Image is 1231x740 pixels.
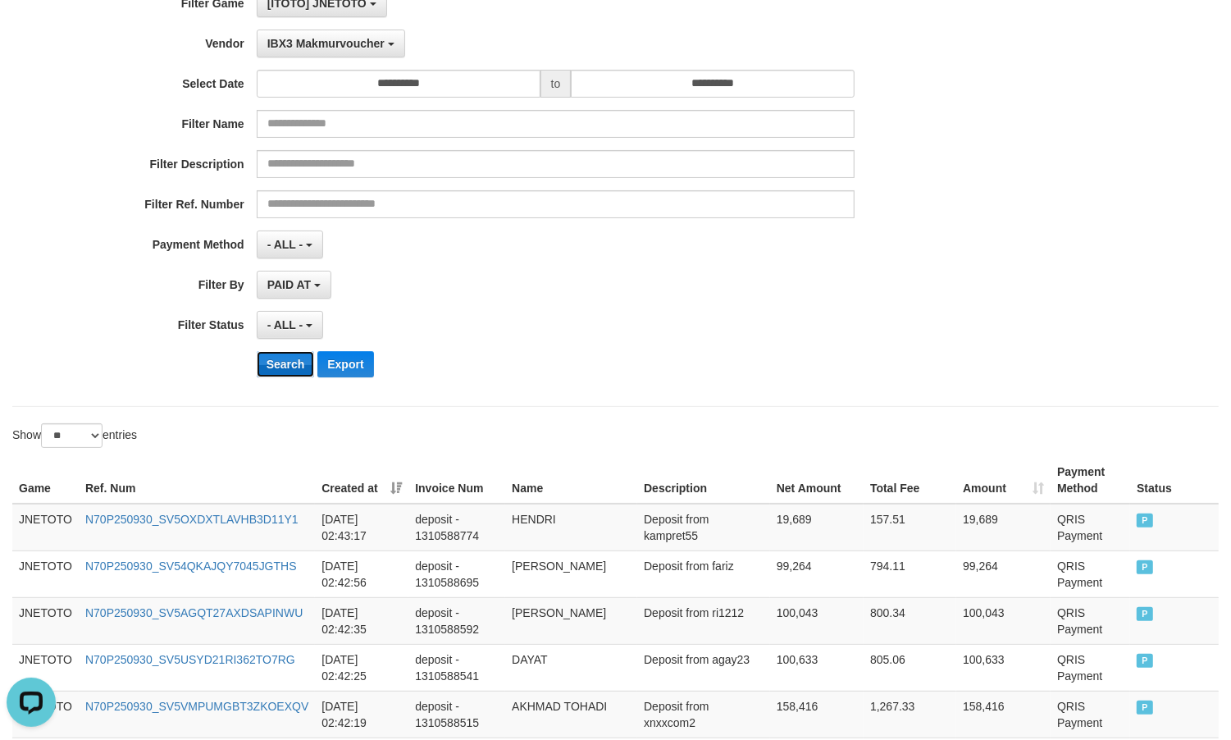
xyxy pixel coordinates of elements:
[79,457,315,504] th: Ref. Num
[505,550,637,597] td: [PERSON_NAME]
[956,597,1051,644] td: 100,043
[408,504,505,551] td: deposit - 1310588774
[864,504,956,551] td: 157.51
[315,550,408,597] td: [DATE] 02:42:56
[956,550,1051,597] td: 99,264
[1137,514,1153,528] span: PAID
[267,318,303,331] span: - ALL -
[257,231,323,258] button: - ALL -
[956,691,1051,738] td: 158,416
[12,457,79,504] th: Game
[770,550,864,597] td: 99,264
[315,597,408,644] td: [DATE] 02:42:35
[505,597,637,644] td: [PERSON_NAME]
[267,37,385,50] span: IBX3 Makmurvoucher
[637,691,770,738] td: Deposit from xnxxcom2
[770,597,864,644] td: 100,043
[85,700,308,713] a: N70P250930_SV5VMPUMGBT3ZKOEXQV
[637,644,770,691] td: Deposit from agay23
[85,606,303,619] a: N70P250930_SV5AGQT27AXDSAPINWU
[12,550,79,597] td: JNETOTO
[637,597,770,644] td: Deposit from ri1212
[257,30,405,57] button: IBX3 Makmurvoucher
[505,457,637,504] th: Name
[315,504,408,551] td: [DATE] 02:43:17
[1051,457,1130,504] th: Payment Method
[505,644,637,691] td: DAYAT
[864,597,956,644] td: 800.34
[1137,560,1153,574] span: PAID
[864,644,956,691] td: 805.06
[637,457,770,504] th: Description
[1137,607,1153,621] span: PAID
[770,644,864,691] td: 100,633
[85,653,295,666] a: N70P250930_SV5USYD21RI362TO7RG
[85,513,299,526] a: N70P250930_SV5OXDXTLAVHB3D11Y1
[1051,550,1130,597] td: QRIS Payment
[408,644,505,691] td: deposit - 1310588541
[864,457,956,504] th: Total Fee
[956,457,1051,504] th: Amount: activate to sort column ascending
[257,271,331,299] button: PAID AT
[864,550,956,597] td: 794.11
[1051,644,1130,691] td: QRIS Payment
[637,550,770,597] td: Deposit from fariz
[770,457,864,504] th: Net Amount
[1051,691,1130,738] td: QRIS Payment
[408,457,505,504] th: Invoice Num
[505,504,637,551] td: HENDRI
[408,597,505,644] td: deposit - 1310588592
[1051,504,1130,551] td: QRIS Payment
[864,691,956,738] td: 1,267.33
[408,550,505,597] td: deposit - 1310588695
[956,644,1051,691] td: 100,633
[1130,457,1219,504] th: Status
[41,423,103,448] select: Showentries
[12,504,79,551] td: JNETOTO
[637,504,770,551] td: Deposit from kampret55
[7,7,56,56] button: Open LiveChat chat widget
[317,351,373,377] button: Export
[12,423,137,448] label: Show entries
[267,238,303,251] span: - ALL -
[770,691,864,738] td: 158,416
[1137,654,1153,668] span: PAID
[12,597,79,644] td: JNETOTO
[315,457,408,504] th: Created at: activate to sort column ascending
[770,504,864,551] td: 19,689
[315,644,408,691] td: [DATE] 02:42:25
[315,691,408,738] td: [DATE] 02:42:19
[257,311,323,339] button: - ALL -
[85,560,297,573] a: N70P250930_SV54QKAJQY7045JGTHS
[267,278,311,291] span: PAID AT
[257,351,315,377] button: Search
[540,70,572,98] span: to
[408,691,505,738] td: deposit - 1310588515
[1051,597,1130,644] td: QRIS Payment
[1137,701,1153,715] span: PAID
[12,644,79,691] td: JNETOTO
[505,691,637,738] td: AKHMAD TOHADI
[956,504,1051,551] td: 19,689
